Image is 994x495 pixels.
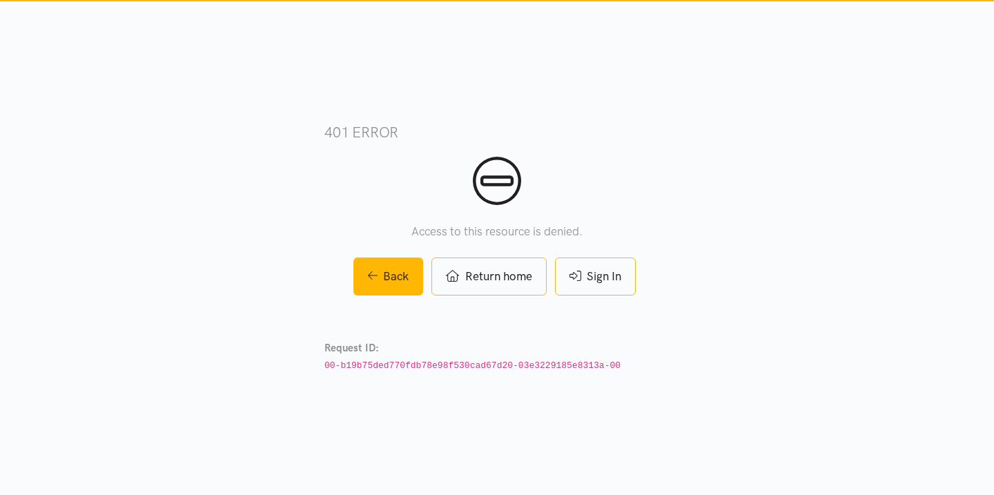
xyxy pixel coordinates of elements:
a: Return home [431,258,546,295]
a: Sign In [555,258,636,295]
h3: 401 error [324,122,670,142]
a: Back [353,258,424,295]
code: 00-b19b75ded770fdb78e98f530cad67d20-03e3229185e8313a-00 [324,360,621,371]
strong: Request ID: [324,342,379,354]
p: Access to this resource is denied. [324,222,670,241]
